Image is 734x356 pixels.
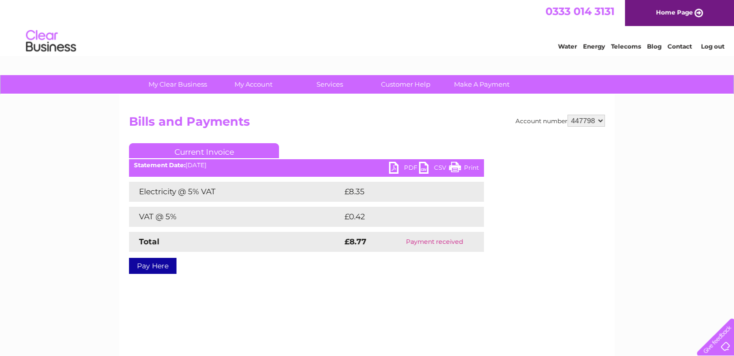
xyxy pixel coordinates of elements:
a: Log out [701,43,724,50]
a: Water [558,43,577,50]
a: Customer Help [364,75,447,94]
a: Energy [583,43,605,50]
h2: Bills and Payments [129,115,605,134]
div: Clear Business is a trading name of Verastar Limited (registered in [GEOGRAPHIC_DATA] No. 3667643... [131,6,604,49]
div: [DATE] [129,162,484,169]
a: CSV [419,162,449,176]
a: Print [449,162,479,176]
a: Services [288,75,371,94]
a: 0333 014 3131 [545,5,614,18]
strong: £8.77 [344,237,366,246]
a: PDF [389,162,419,176]
a: Telecoms [611,43,641,50]
a: Contact [667,43,692,50]
a: Make A Payment [440,75,523,94]
td: £0.42 [342,207,460,227]
a: Current Invoice [129,143,279,158]
a: Pay Here [129,258,176,274]
td: Electricity @ 5% VAT [129,182,342,202]
b: Statement Date: [134,161,185,169]
td: Payment received [385,232,484,252]
a: My Account [212,75,295,94]
div: Account number [515,115,605,127]
img: logo.png [25,26,76,57]
a: Blog [647,43,661,50]
td: VAT @ 5% [129,207,342,227]
td: £8.35 [342,182,460,202]
a: My Clear Business [136,75,219,94]
strong: Total [139,237,159,246]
